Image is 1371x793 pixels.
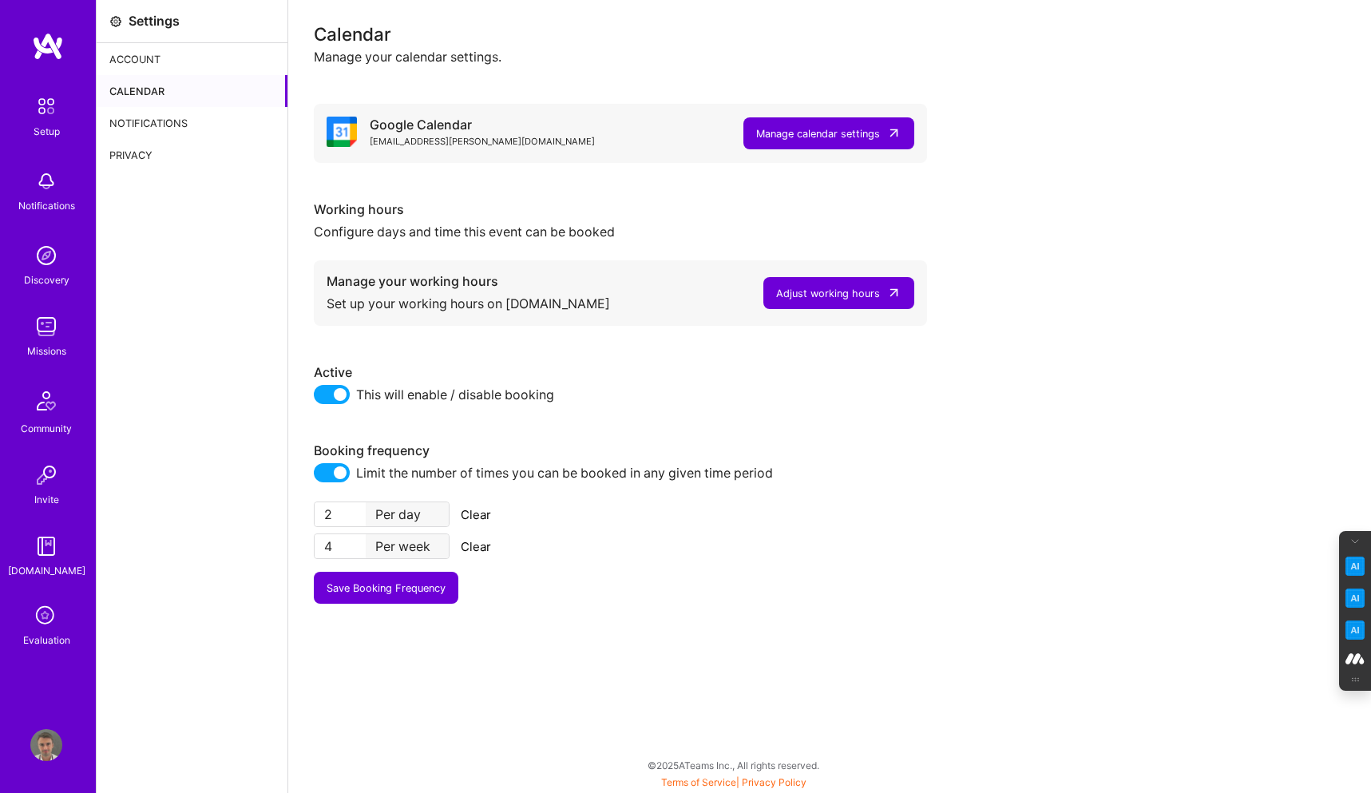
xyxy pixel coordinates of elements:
div: Calendar [97,75,287,107]
div: Privacy [97,139,287,171]
div: Active [314,364,927,381]
div: Manage your working hours [327,273,610,290]
button: Adjust working hours [763,277,914,309]
div: Account [97,43,287,75]
button: Clear [456,533,496,559]
a: Terms of Service [661,776,736,788]
div: Community [21,420,72,437]
div: Manage your calendar settings. [314,49,1345,65]
i: icon LinkArrow [886,125,901,141]
img: teamwork [30,311,62,343]
img: Key Point Extractor icon [1345,557,1365,576]
img: setup [30,89,63,123]
a: User Avatar [26,729,66,761]
div: Per day [366,502,449,526]
div: Notifications [18,197,75,214]
button: Clear [456,502,496,527]
div: Invite [34,491,59,508]
div: Working hours [314,201,927,218]
div: Google Calendar [370,117,595,133]
div: Calendar [314,26,1345,42]
div: [EMAIL_ADDRESS][PERSON_NAME][DOMAIN_NAME] [370,133,595,150]
div: Per week [366,534,449,558]
div: Booking frequency [314,442,927,459]
div: © 2025 ATeams Inc., All rights reserved. [96,745,1371,785]
div: Discovery [24,272,69,288]
img: Jargon Buster icon [1345,621,1365,640]
div: Set up your working hours on [DOMAIN_NAME] [327,290,610,313]
i: icon SelectionTeam [31,601,61,632]
div: Settings [129,13,180,30]
div: [DOMAIN_NAME] [8,562,85,579]
div: Manage calendar settings [756,125,880,142]
span: | [661,776,806,788]
img: Community [27,382,65,420]
a: Privacy Policy [742,776,806,788]
img: discovery [30,240,62,272]
div: Setup [34,123,60,140]
img: logo [32,32,64,61]
img: Email Tone Analyzer icon [1345,589,1365,608]
img: guide book [30,530,62,562]
button: Manage calendar settings [743,117,914,149]
i: icon Settings [109,15,122,28]
div: Adjust working hours [776,285,880,302]
button: Save Booking Frequency [314,572,458,604]
img: User Avatar [30,729,62,761]
i: icon LinkArrow [886,285,901,300]
div: Missions [27,343,66,359]
span: Limit the number of times you can be booked in any given time period [356,463,773,482]
img: Invite [30,459,62,491]
span: This will enable / disable booking [356,385,554,404]
div: Notifications [97,107,287,139]
img: bell [30,165,62,197]
div: Evaluation [23,632,70,648]
div: Configure days and time this event can be booked [314,218,927,241]
i: icon Google [327,117,357,147]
